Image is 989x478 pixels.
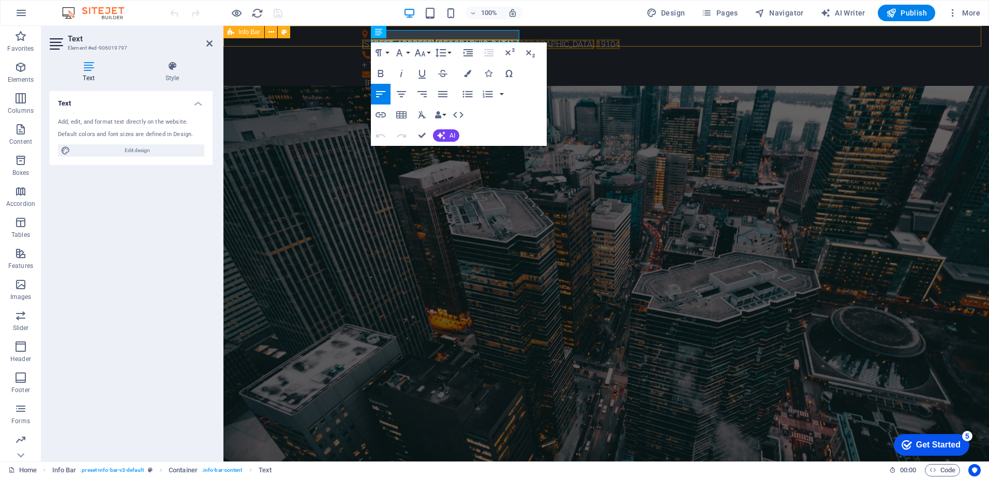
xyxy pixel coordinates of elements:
p: Header [10,355,31,363]
button: Usercentrics [968,464,981,476]
h6: Session time [889,464,917,476]
p: Elements [8,76,34,84]
span: AI [449,132,455,139]
button: Icons [478,63,498,84]
img: Editor Logo [59,7,137,19]
button: Italic (Ctrl+I) [392,63,411,84]
button: Align Center [392,84,411,104]
button: Line Height [433,42,453,63]
h6: 100% [481,7,498,19]
button: 100% [466,7,502,19]
button: Design [642,5,690,21]
button: AI [433,129,459,142]
p: Tables [11,231,30,239]
button: reload [251,7,263,19]
nav: breadcrumb [52,464,272,476]
button: Subscript [520,42,540,63]
button: Bold (Ctrl+B) [371,63,391,84]
h4: Text [50,91,213,110]
button: Increase Indent [458,42,478,63]
div: Design (Ctrl+Alt+Y) [642,5,690,21]
span: Click to select. Double-click to edit [169,464,198,476]
span: Code [930,464,955,476]
span: Navigator [755,8,804,18]
span: 19104 [373,13,396,23]
h2: Text [68,34,213,43]
div: 5 [77,2,87,12]
h3: Element #ed-906019797 [68,43,192,53]
button: Align Justify [433,84,453,104]
span: Pages [701,8,738,18]
button: Insert Table [392,104,411,125]
div: Default colors and font sizes are defined in Design. [58,130,204,139]
button: Colors [458,63,477,84]
span: . info-bar-content [202,464,243,476]
span: Publish [886,8,927,18]
button: Navigator [751,5,808,21]
p: Content [9,138,32,146]
span: Info Bar [238,29,260,35]
div: Get Started 5 items remaining, 0% complete [8,5,84,27]
div: Get Started [31,11,75,21]
span: Edit design [73,144,201,157]
p: Favorites [7,44,34,53]
div: Add, edit, and format text directly on the website. [58,118,204,127]
p: Slider [13,324,29,332]
i: This element is a customizable preset [148,467,153,473]
h4: Style [132,61,213,83]
button: Clear Formatting [412,104,432,125]
span: AI Writer [820,8,865,18]
span: More [948,8,980,18]
span: Click to select. Double-click to edit [52,464,77,476]
button: Strikethrough [433,63,453,84]
button: More [943,5,984,21]
p: Marketing [6,448,35,456]
p: Columns [8,107,34,115]
button: Ordered List [498,84,506,104]
span: 00 00 [900,464,916,476]
span: Click to select. Double-click to edit [259,464,272,476]
a: Click to cancel selection. Double-click to open Pages [8,464,37,476]
button: Publish [878,5,935,21]
button: Paragraph Format [371,42,391,63]
button: Align Right [412,84,432,104]
button: Decrease Indent [479,42,499,63]
button: Redo (Ctrl+Shift+Z) [392,125,411,146]
button: Superscript [500,42,519,63]
button: Data Bindings [433,104,447,125]
span: [GEOGRAPHIC_DATA], [GEOGRAPHIC_DATA] [212,13,371,23]
p: , [139,12,619,25]
p: Boxes [12,169,29,177]
button: Unordered List [458,84,477,104]
p: Images [10,293,32,301]
button: Pages [697,5,742,21]
button: HTML [448,104,468,125]
button: Undo (Ctrl+Z) [371,125,391,146]
button: Code [925,464,960,476]
button: AI Writer [816,5,870,21]
button: Insert Link [371,104,391,125]
button: Special Characters [499,63,519,84]
button: Ordered List [478,84,498,104]
span: Design [647,8,685,18]
span: [STREET_ADDRESS] [139,13,211,23]
button: Align Left [371,84,391,104]
button: Edit design [58,144,204,157]
p: Forms [11,417,30,425]
span: . preset-info-bar-v3-default [80,464,144,476]
p: Accordion [6,200,35,208]
p: Footer [11,386,30,394]
p: Features [8,262,33,270]
button: Font Family [392,42,411,63]
button: Confirm (Ctrl+⏎) [412,125,432,146]
h4: Text [50,61,132,83]
span: : [907,466,909,474]
button: Underline (Ctrl+U) [412,63,432,84]
button: Font Size [412,42,432,63]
